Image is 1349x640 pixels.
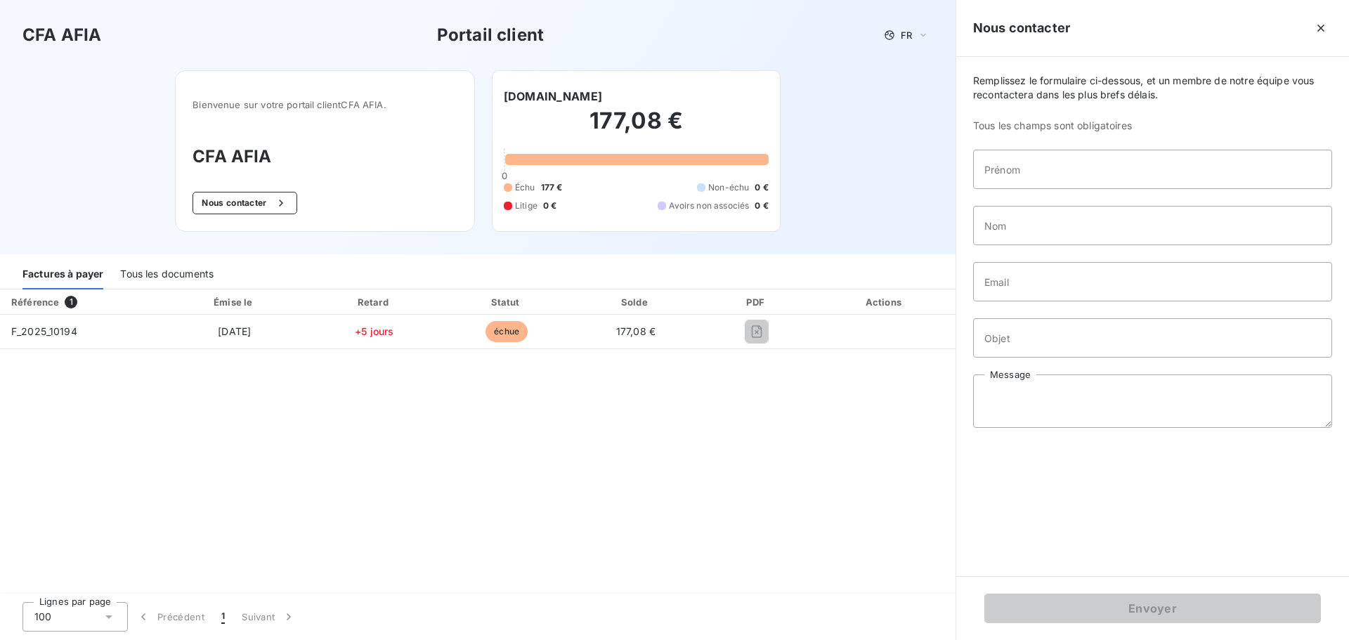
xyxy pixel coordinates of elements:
[213,602,233,632] button: 1
[11,325,77,337] span: F_2025_10194
[355,325,393,337] span: +5 jours
[708,181,749,194] span: Non-échu
[34,610,51,624] span: 100
[973,119,1332,133] span: Tous les champs sont obligatoires
[543,200,556,212] span: 0 €
[22,22,101,48] h3: CFA AFIA
[193,192,296,214] button: Nous contacter
[616,325,656,337] span: 177,08 €
[193,144,457,169] h3: CFA AFIA
[984,594,1321,623] button: Envoyer
[575,295,696,309] div: Solde
[817,295,953,309] div: Actions
[218,325,251,337] span: [DATE]
[310,295,438,309] div: Retard
[504,107,769,149] h2: 177,08 €
[541,181,563,194] span: 177 €
[22,260,103,289] div: Factures à payer
[515,200,537,212] span: Litige
[120,260,214,289] div: Tous les documents
[485,321,528,342] span: échue
[973,206,1332,245] input: placeholder
[515,181,535,194] span: Échu
[502,170,507,181] span: 0
[703,295,812,309] div: PDF
[164,295,304,309] div: Émise le
[669,200,749,212] span: Avoirs non associés
[755,181,768,194] span: 0 €
[973,262,1332,301] input: placeholder
[755,200,768,212] span: 0 €
[901,30,912,41] span: FR
[973,18,1070,38] h5: Nous contacter
[444,295,569,309] div: Statut
[437,22,544,48] h3: Portail client
[973,318,1332,358] input: placeholder
[65,296,77,308] span: 1
[973,74,1332,102] span: Remplissez le formulaire ci-dessous, et un membre de notre équipe vous recontactera dans les plus...
[11,296,59,308] div: Référence
[973,150,1332,189] input: placeholder
[504,88,602,105] h6: [DOMAIN_NAME]
[221,610,225,624] span: 1
[128,602,213,632] button: Précédent
[193,99,457,110] span: Bienvenue sur votre portail client CFA AFIA .
[233,602,304,632] button: Suivant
